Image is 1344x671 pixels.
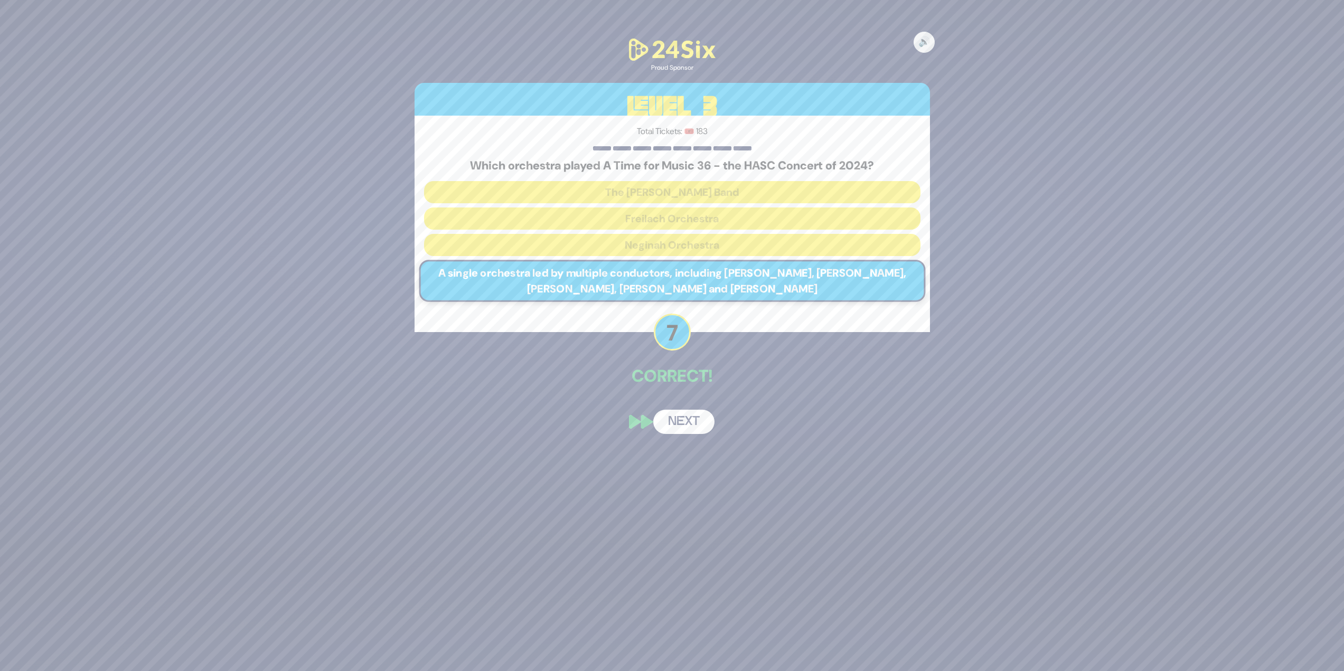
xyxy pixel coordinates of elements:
[424,207,920,230] button: Freilach Orchestra
[424,159,920,173] h5: Which orchestra played A Time for Music 36 - the HASC Concert of 2024?
[424,125,920,138] p: Total Tickets: 🎟️ 183
[415,83,930,130] h3: Level 3
[424,181,920,203] button: The [PERSON_NAME] Band
[625,63,720,72] div: Proud Sponsor
[625,36,720,63] img: 24Six
[415,363,930,389] p: Correct!
[653,410,715,434] button: Next
[424,234,920,256] button: Neginah Orchestra
[654,314,691,351] p: 7
[914,32,935,53] button: 🔊
[419,260,925,303] button: A single orchestra led by multiple conductors, including [PERSON_NAME], [PERSON_NAME], [PERSON_NA...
